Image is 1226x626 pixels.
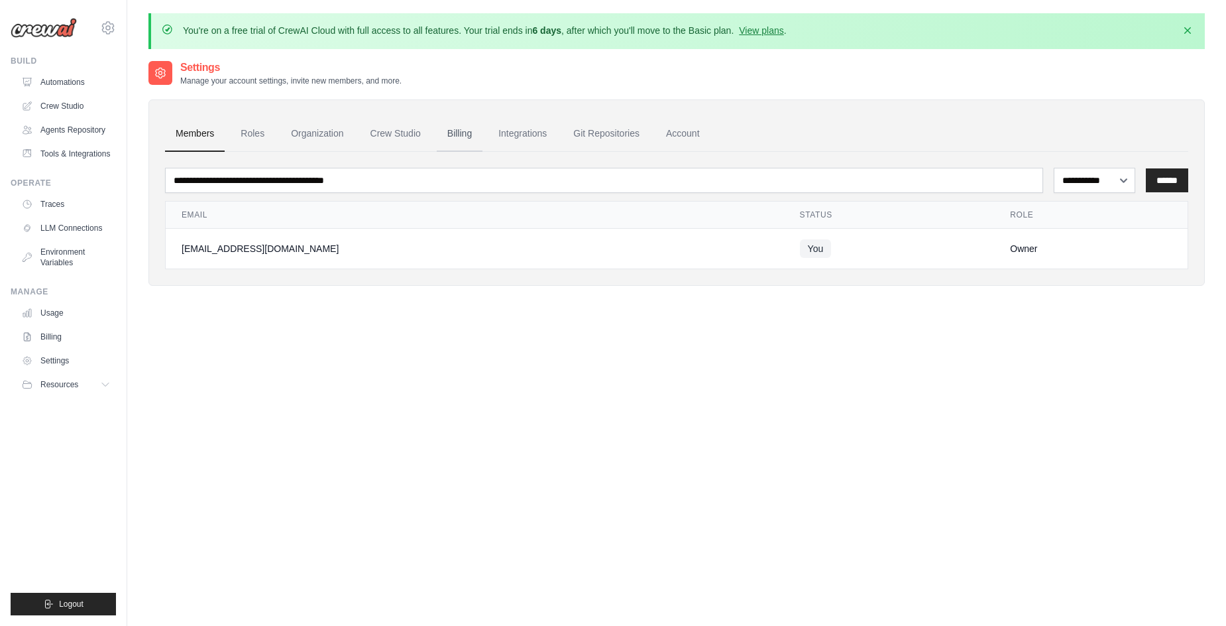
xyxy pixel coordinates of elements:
[183,24,787,37] p: You're on a free trial of CrewAI Cloud with full access to all features. Your trial ends in , aft...
[16,302,116,324] a: Usage
[488,116,557,152] a: Integrations
[40,379,78,390] span: Resources
[739,25,783,36] a: View plans
[180,60,402,76] h2: Settings
[11,56,116,66] div: Build
[655,116,710,152] a: Account
[784,202,995,229] th: Status
[280,116,354,152] a: Organization
[16,143,116,164] a: Tools & Integrations
[16,72,116,93] a: Automations
[230,116,275,152] a: Roles
[16,350,116,371] a: Settings
[437,116,482,152] a: Billing
[180,76,402,86] p: Manage your account settings, invite new members, and more.
[16,374,116,395] button: Resources
[16,194,116,215] a: Traces
[563,116,650,152] a: Git Repositories
[165,116,225,152] a: Members
[182,242,768,255] div: [EMAIL_ADDRESS][DOMAIN_NAME]
[360,116,431,152] a: Crew Studio
[11,593,116,615] button: Logout
[166,202,784,229] th: Email
[532,25,561,36] strong: 6 days
[11,178,116,188] div: Operate
[16,326,116,347] a: Billing
[11,286,116,297] div: Manage
[59,599,84,609] span: Logout
[1010,242,1172,255] div: Owner
[16,119,116,141] a: Agents Repository
[994,202,1188,229] th: Role
[16,95,116,117] a: Crew Studio
[16,241,116,273] a: Environment Variables
[800,239,832,258] span: You
[16,218,116,239] a: LLM Connections
[11,18,77,38] img: Logo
